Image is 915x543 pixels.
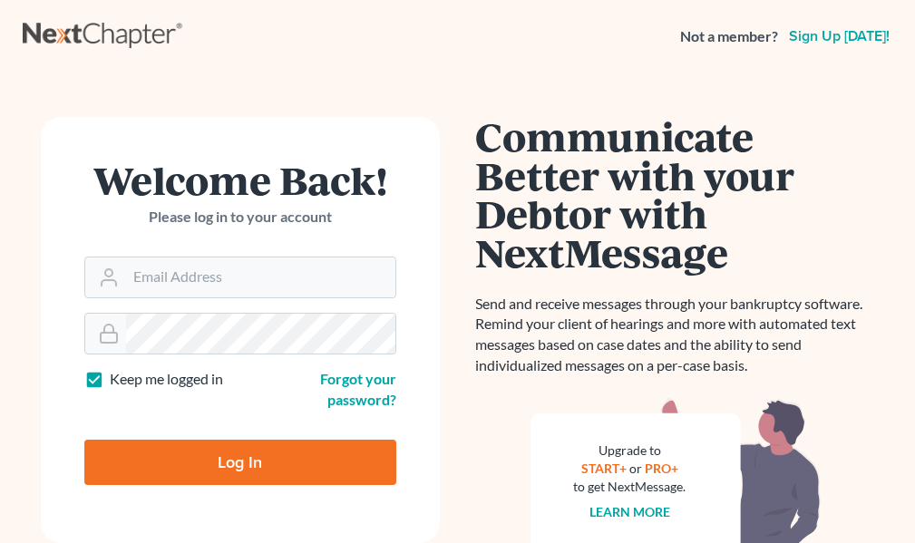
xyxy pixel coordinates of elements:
span: or [629,461,642,476]
h1: Communicate Better with your Debtor with NextMessage [476,117,875,272]
label: Keep me logged in [110,369,223,390]
div: to get NextMessage. [574,478,686,496]
input: Email Address [126,257,395,297]
a: Learn more [589,504,670,519]
h1: Welcome Back! [84,160,396,199]
a: PRO+ [645,461,678,476]
p: Send and receive messages through your bankruptcy software. Remind your client of hearings and mo... [476,294,875,376]
input: Log In [84,440,396,485]
div: Upgrade to [574,441,686,460]
strong: Not a member? [680,26,778,47]
a: Sign up [DATE]! [785,29,893,44]
a: START+ [581,461,627,476]
a: Forgot your password? [320,370,396,408]
p: Please log in to your account [84,207,396,228]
